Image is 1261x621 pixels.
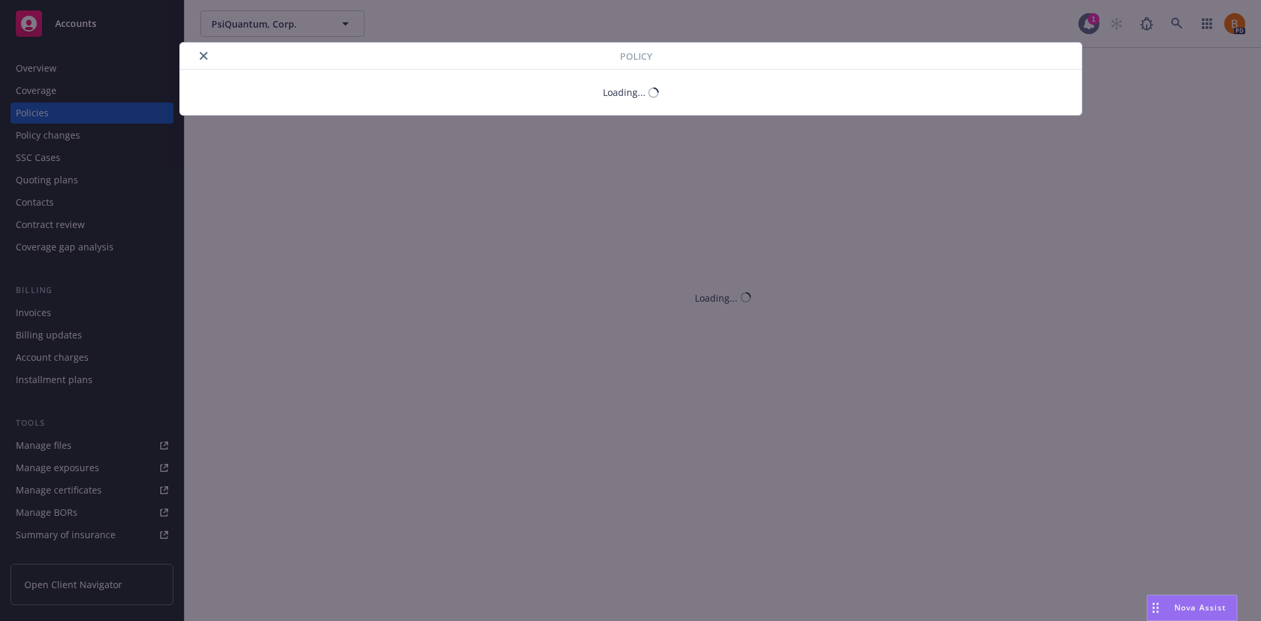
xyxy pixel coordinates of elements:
[196,48,211,64] button: close
[620,49,652,63] span: Policy
[1147,595,1164,620] div: Drag to move
[1174,602,1226,613] span: Nova Assist
[603,85,646,99] div: Loading...
[1147,595,1237,621] button: Nova Assist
